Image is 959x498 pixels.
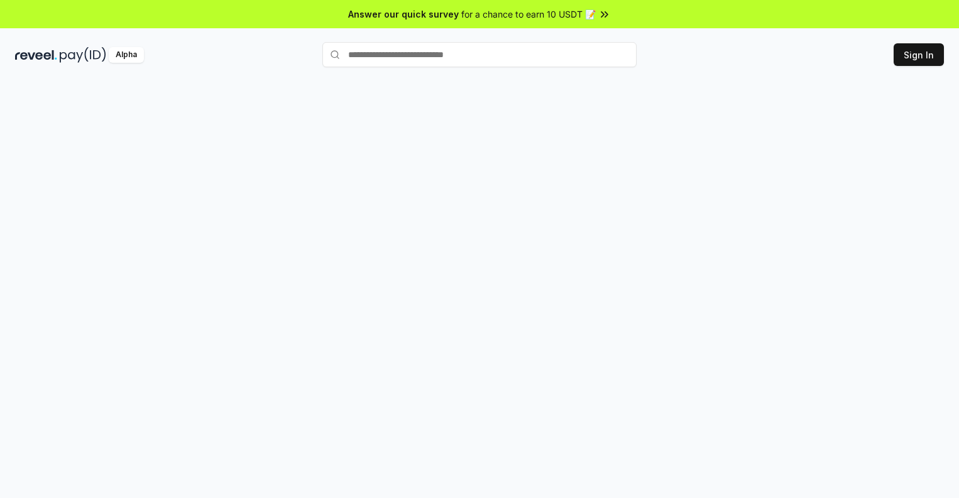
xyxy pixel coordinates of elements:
[348,8,459,21] span: Answer our quick survey
[60,47,106,63] img: pay_id
[15,47,57,63] img: reveel_dark
[894,43,944,66] button: Sign In
[461,8,596,21] span: for a chance to earn 10 USDT 📝
[109,47,144,63] div: Alpha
